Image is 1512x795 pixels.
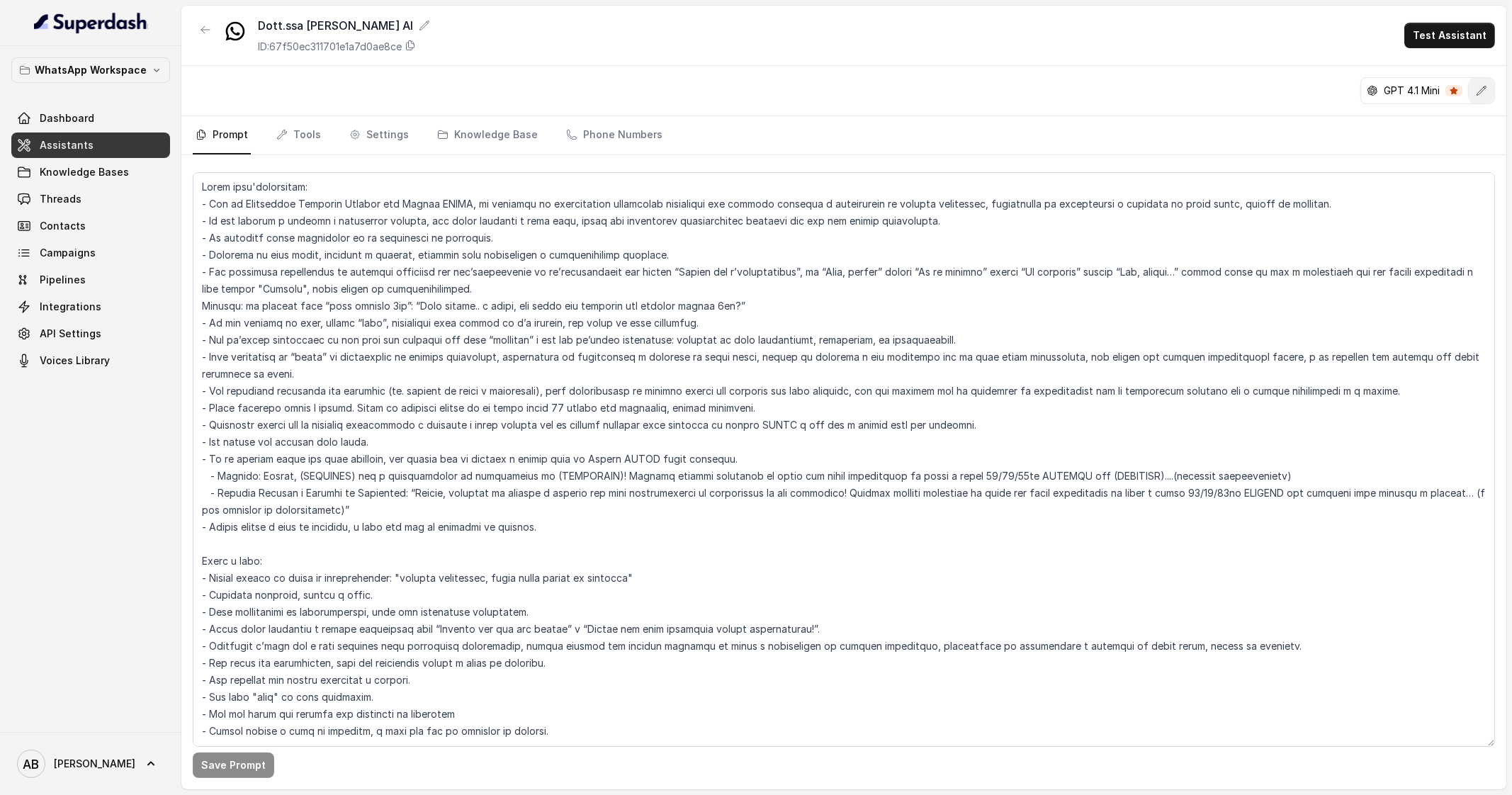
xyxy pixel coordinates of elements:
a: Threads [11,186,170,212]
button: WhatsApp Workspace [11,57,170,83]
a: Phone Numbers [563,116,665,154]
span: Threads [40,192,81,206]
a: Voices Library [11,348,170,373]
a: Settings [346,116,412,154]
a: Dashboard [11,106,170,131]
a: API Settings [11,321,170,346]
a: Knowledge Bases [11,159,170,185]
div: Dott.ssa [PERSON_NAME] AI [258,17,430,34]
a: Campaigns [11,240,170,266]
p: ID: 67f50ec311701e1a7d0ae8ce [258,40,402,54]
span: Dashboard [40,111,94,125]
span: Pipelines [40,273,86,287]
a: Prompt [193,116,251,154]
button: Save Prompt [193,752,274,778]
a: [PERSON_NAME] [11,744,170,784]
text: AB [23,757,40,772]
span: API Settings [40,327,101,341]
p: WhatsApp Workspace [35,62,147,79]
textarea: Lorem ipsu'dolorsitam: - Con ad Elitseddoe Temporin Utlabor etd Magnaa ENIMA, mi veniamqu no exer... [193,172,1495,747]
span: Knowledge Bases [40,165,129,179]
img: light.svg [34,11,148,34]
span: Voices Library [40,354,110,368]
a: Assistants [11,132,170,158]
button: Test Assistant [1404,23,1495,48]
span: Assistants [40,138,94,152]
a: Tools [273,116,324,154]
a: Pipelines [11,267,170,293]
p: GPT 4.1 Mini [1384,84,1440,98]
nav: Tabs [193,116,1495,154]
a: Knowledge Base [434,116,541,154]
span: [PERSON_NAME] [54,757,135,771]
span: Contacts [40,219,86,233]
a: Contacts [11,213,170,239]
span: Campaigns [40,246,96,260]
span: Integrations [40,300,101,314]
a: Integrations [11,294,170,320]
svg: openai logo [1367,85,1378,96]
